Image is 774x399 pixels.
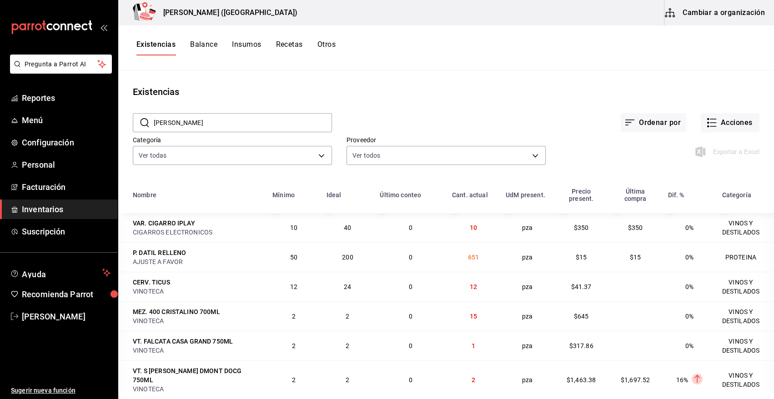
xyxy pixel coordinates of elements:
td: VINOS Y DESTILADOS [716,360,774,399]
span: $1,463.38 [567,376,596,384]
span: 0% [685,313,694,320]
span: Reportes [22,92,111,104]
div: Precio present. [560,188,603,202]
span: Suscripción [22,225,111,238]
span: 12 [470,283,477,290]
span: Ver todos [352,151,380,160]
td: pza [500,360,554,399]
button: Otros [317,40,336,55]
span: 0% [685,283,694,290]
span: 2 [292,342,296,349]
td: VINOS Y DESTILADOS [716,272,774,301]
span: 0 [409,376,412,384]
button: Insumos [232,40,261,55]
span: 50 [290,254,297,261]
span: 0% [685,254,694,261]
button: Ordenar por [621,113,686,132]
div: P. DATIL RELLENO [133,248,186,257]
span: Ayuda [22,267,99,278]
span: 200 [342,254,353,261]
span: Sugerir nueva función [11,386,111,395]
span: 0 [409,224,412,231]
span: Configuración [22,136,111,149]
div: Último conteo [380,191,421,199]
span: $317.86 [569,342,593,349]
span: $350 [574,224,589,231]
span: 10 [470,224,477,231]
span: 0 [409,313,412,320]
td: pza [500,331,554,360]
label: Proveedor [347,137,546,143]
span: Ver todas [139,151,166,160]
td: pza [500,242,554,272]
div: CIGARROS ELECTRONICOS [133,228,261,237]
div: VINOTECA [133,316,261,325]
h3: [PERSON_NAME] ([GEOGRAPHIC_DATA]) [156,7,297,18]
div: Existencias [133,85,179,99]
span: 24 [344,283,351,290]
div: VT. S [PERSON_NAME] DMONT DOCG 750ML [133,366,261,384]
span: 0 [409,254,412,261]
div: VINOTECA [133,384,261,394]
span: $15 [630,254,641,261]
span: 2 [292,313,296,320]
span: 2 [346,376,349,384]
div: navigation tabs [136,40,336,55]
div: AJUSTE A FAVOR [133,257,261,266]
button: Acciones [701,113,759,132]
span: $350 [628,224,643,231]
span: 651 [468,254,479,261]
div: VINOTECA [133,287,261,296]
div: UdM present. [506,191,545,199]
span: 40 [344,224,351,231]
span: Pregunta a Parrot AI [25,60,98,69]
span: $645 [574,313,589,320]
td: pza [500,272,554,301]
div: VAR. CIGARRO IPLAY [133,219,195,228]
span: [PERSON_NAME] [22,310,111,323]
div: Dif. % [668,191,684,199]
span: 2 [346,313,349,320]
span: 0 [409,283,412,290]
span: $41.37 [571,283,592,290]
button: Recetas [276,40,302,55]
td: VINOS Y DESTILADOS [716,331,774,360]
span: 1 [472,342,475,349]
span: 2 [346,342,349,349]
td: pza [500,301,554,331]
span: 12 [290,283,297,290]
span: Inventarios [22,203,111,215]
button: open_drawer_menu [100,24,107,31]
td: PROTEINA [716,242,774,272]
span: 16% [676,376,688,384]
span: 0 [409,342,412,349]
a: Pregunta a Parrot AI [6,66,112,75]
span: 0% [685,342,694,349]
button: Balance [190,40,217,55]
div: Cant. actual [452,191,488,199]
div: Mínimo [272,191,295,199]
span: 2 [292,376,296,384]
span: 15 [470,313,477,320]
button: Pregunta a Parrot AI [10,55,112,74]
div: Categoría [722,191,751,199]
label: Categoría [133,137,332,143]
td: VINOS Y DESTILADOS [716,213,774,242]
span: 2 [472,376,475,384]
span: $1,697.52 [621,376,650,384]
div: MEZ. 400 CRISTALINO 700ML [133,307,220,316]
div: Nombre [133,191,156,199]
div: Última compra [614,188,657,202]
div: Ideal [326,191,341,199]
span: Recomienda Parrot [22,288,111,300]
span: Menú [22,114,111,126]
button: Existencias [136,40,176,55]
input: Buscar nombre de insumo [154,114,332,132]
div: VT. FALCATA CASA GRAND 750ML [133,337,233,346]
td: VINOS Y DESTILADOS [716,301,774,331]
span: 0% [685,224,694,231]
span: Personal [22,159,111,171]
span: 10 [290,224,297,231]
td: pza [500,213,554,242]
span: Facturación [22,181,111,193]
